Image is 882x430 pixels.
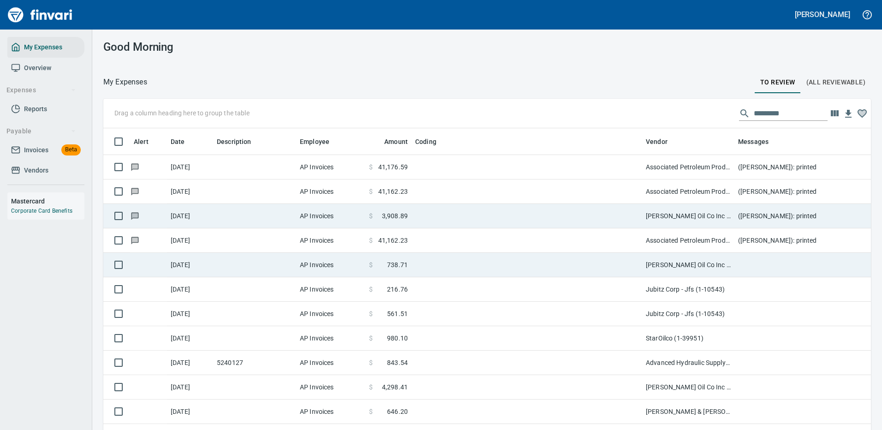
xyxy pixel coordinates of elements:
span: $ [369,309,373,318]
span: Payable [6,125,76,137]
span: Alert [134,136,149,147]
h5: [PERSON_NAME] [795,10,850,19]
a: InvoicesBeta [7,140,84,161]
button: Choose columns to display [828,107,841,120]
td: AP Invoices [296,326,365,351]
td: AP Invoices [296,400,365,424]
span: Amount [372,136,408,147]
button: Download Table [841,107,855,121]
h3: Good Morning [103,41,345,54]
td: [DATE] [167,179,213,204]
span: $ [369,358,373,367]
td: AP Invoices [296,204,365,228]
span: Employee [300,136,329,147]
td: StarOilco (1-39951) [642,326,734,351]
span: Description [217,136,251,147]
td: [DATE] [167,326,213,351]
span: To Review [760,77,795,88]
span: $ [369,187,373,196]
span: Has messages [130,213,140,219]
span: 3,908.89 [382,211,408,221]
span: 41,162.23 [378,187,408,196]
span: $ [369,407,373,416]
td: AP Invoices [296,253,365,277]
span: Description [217,136,263,147]
span: Has messages [130,237,140,243]
td: AP Invoices [296,351,365,375]
span: Date [171,136,197,147]
span: 216.76 [387,285,408,294]
td: [DATE] [167,302,213,326]
span: $ [369,382,373,392]
td: [DATE] [167,228,213,253]
span: Amount [384,136,408,147]
td: AP Invoices [296,302,365,326]
span: Messages [738,136,781,147]
td: Advanced Hydraulic Supply Co. LLC (1-10020) [642,351,734,375]
span: My Expenses [24,42,62,53]
span: (All Reviewable) [806,77,865,88]
span: Has messages [130,188,140,194]
a: Reports [7,99,84,119]
span: Reports [24,103,47,115]
span: 561.51 [387,309,408,318]
a: Vendors [7,160,84,181]
td: [DATE] [167,253,213,277]
td: [DATE] [167,375,213,400]
span: Invoices [24,144,48,156]
span: Vendor [646,136,679,147]
span: 4,298.41 [382,382,408,392]
span: Messages [738,136,769,147]
span: $ [369,236,373,245]
span: Coding [415,136,436,147]
td: [PERSON_NAME] Oil Co Inc (1-38025) [642,253,734,277]
span: Expenses [6,84,76,96]
span: Vendor [646,136,667,147]
td: [PERSON_NAME] Oil Co Inc (1-38025) [642,204,734,228]
td: AP Invoices [296,155,365,179]
button: Payable [3,123,80,140]
span: $ [369,285,373,294]
td: [DATE] [167,204,213,228]
td: Jubitz Corp - Jfs (1-10543) [642,277,734,302]
td: Associated Petroleum Products Inc (APP) (1-23098) [642,228,734,253]
span: Overview [24,62,51,74]
span: Has messages [130,164,140,170]
a: Overview [7,58,84,78]
span: Date [171,136,185,147]
td: AP Invoices [296,179,365,204]
td: [DATE] [167,351,213,375]
span: 41,162.23 [378,236,408,245]
button: [PERSON_NAME] [793,7,852,22]
span: 646.20 [387,407,408,416]
a: Finvari [6,4,75,26]
td: [DATE] [167,155,213,179]
span: $ [369,334,373,343]
td: AP Invoices [296,277,365,302]
button: Expenses [3,82,80,99]
h6: Mastercard [11,196,84,206]
nav: breadcrumb [103,77,147,88]
span: Coding [415,136,448,147]
p: My Expenses [103,77,147,88]
span: Alert [134,136,161,147]
span: 41,176.59 [378,162,408,172]
td: [DATE] [167,400,213,424]
a: My Expenses [7,37,84,58]
td: [PERSON_NAME] Oil Co Inc (1-38025) [642,375,734,400]
span: $ [369,162,373,172]
a: Corporate Card Benefits [11,208,72,214]
td: AP Invoices [296,228,365,253]
td: [PERSON_NAME] & [PERSON_NAME] Inc (1-11122) [642,400,734,424]
td: AP Invoices [296,375,365,400]
span: 980.10 [387,334,408,343]
td: Jubitz Corp - Jfs (1-10543) [642,302,734,326]
span: 843.54 [387,358,408,367]
td: Associated Petroleum Products Inc (APP) (1-23098) [642,179,734,204]
td: Associated Petroleum Products Inc (APP) (1-23098) [642,155,734,179]
span: $ [369,211,373,221]
span: 738.71 [387,260,408,269]
button: Column choices favorited. Click to reset to default [855,107,869,120]
span: $ [369,260,373,269]
span: Beta [61,144,81,155]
